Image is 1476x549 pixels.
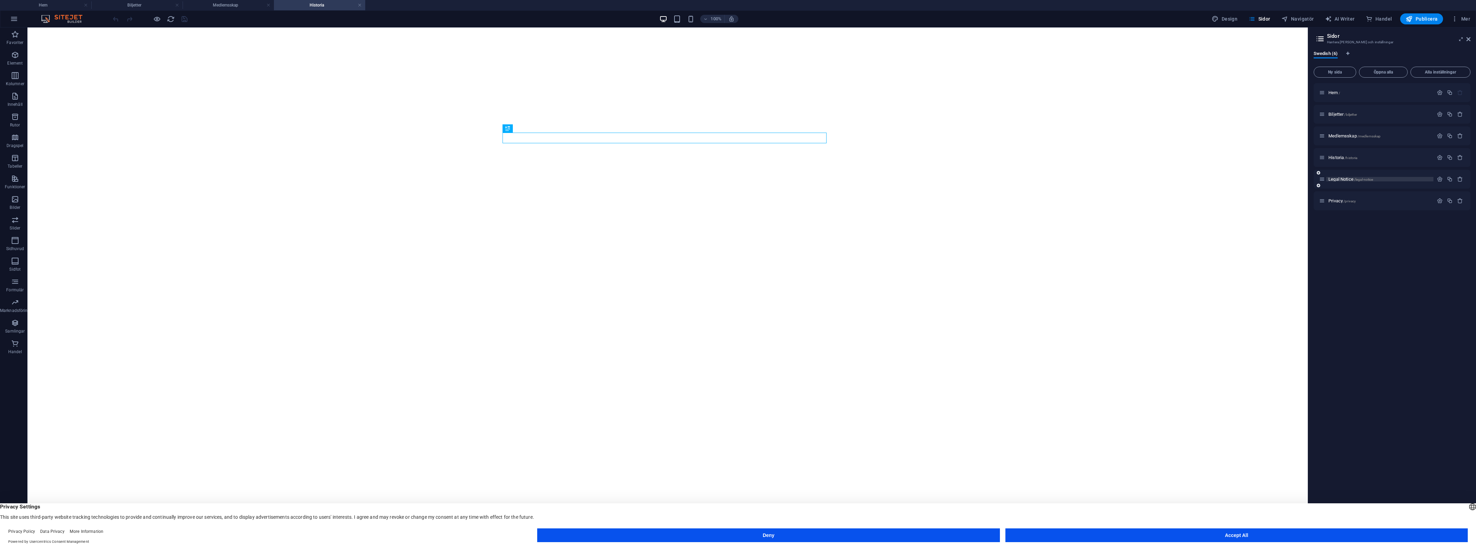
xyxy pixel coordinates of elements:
button: Klicka här för att lämna förhandsvisningsläge och fortsätta redigera [153,15,161,23]
p: Sidfot [9,267,21,272]
button: Design [1209,13,1240,24]
span: /legal-notice [1354,178,1373,181]
button: Navigatör [1279,13,1317,24]
img: Editor Logo [39,15,91,23]
div: Hem/ [1326,90,1433,95]
span: Privacy [1328,198,1356,203]
div: Radera [1457,155,1463,160]
h6: 100% [711,15,722,23]
p: Innehåll [8,102,23,107]
p: Formulär [6,287,24,293]
span: /historia [1345,156,1357,160]
p: Funktioner [5,184,25,190]
h4: Biljetter [91,1,183,9]
span: Swedish (6) [1314,49,1338,59]
div: Duplicera [1447,133,1453,139]
h4: Medlemsskap [183,1,274,9]
span: Publicera [1406,15,1438,22]
p: Slider [10,225,20,231]
p: Dragspel [7,143,23,148]
p: Sidhuvud [6,246,24,251]
span: AI Writer [1325,15,1355,22]
div: Radera [1457,176,1463,182]
div: Duplicera [1447,111,1453,117]
h4: Historia [274,1,365,9]
button: Ny sida [1314,67,1356,78]
button: Mer [1449,13,1473,24]
p: Kolumner [6,81,24,87]
div: Inställningar [1437,155,1443,160]
button: Sidor [1246,13,1273,24]
span: /biljetter [1344,113,1357,116]
span: Handel [1366,15,1392,22]
i: Uppdatera sida [167,15,175,23]
div: Inställningar [1437,176,1443,182]
div: Inställningar [1437,198,1443,204]
div: Historia/historia [1326,155,1433,160]
div: Inställningar [1437,133,1443,139]
div: Design (Ctrl+Alt+Y) [1209,13,1240,24]
span: Ny sida [1317,70,1353,74]
p: Samlingar [5,328,25,334]
div: Biljetter/biljetter [1326,112,1433,116]
span: Alla inställningar [1414,70,1467,74]
h3: Hantera [PERSON_NAME] och inställningar [1327,39,1457,45]
span: Sidor [1248,15,1270,22]
h2: Sidor [1327,33,1471,39]
button: Öppna alla [1359,67,1408,78]
span: / [1339,91,1340,95]
span: Design [1212,15,1237,22]
span: Klicka för att öppna sida [1328,112,1357,117]
span: Medlemsskap [1328,133,1381,138]
span: /medlemsskap [1358,134,1381,138]
div: Startsidan kan inte raderas [1457,90,1463,96]
p: Handel [8,349,22,355]
button: Handel [1363,13,1395,24]
i: Justera zoomnivån automatiskt vid storleksändring för att passa vald enhet. [728,16,735,22]
div: Radera [1457,133,1463,139]
span: Mer [1451,15,1470,22]
div: Inställningar [1437,111,1443,117]
div: Medlemsskap/medlemsskap [1326,134,1433,138]
p: Rutor [10,122,20,128]
div: Duplicera [1447,155,1453,160]
div: Språkflikar [1314,51,1471,64]
span: Klicka för att öppna sida [1328,90,1340,95]
span: /privacy [1344,199,1356,203]
div: Legal Notice/legal-notice [1326,177,1433,181]
button: Publicera [1400,13,1443,24]
span: Öppna alla [1362,70,1405,74]
div: Radera [1457,198,1463,204]
div: Duplicera [1447,176,1453,182]
span: Legal Notice [1328,177,1373,182]
button: 100% [700,15,725,23]
div: Duplicera [1447,198,1453,204]
div: Inställningar [1437,90,1443,96]
p: Bilder [10,205,20,210]
p: Favoriter [7,40,23,45]
p: Element [7,60,23,66]
span: Historia [1328,155,1357,160]
span: Navigatör [1281,15,1314,22]
button: AI Writer [1322,13,1358,24]
div: Duplicera [1447,90,1453,96]
button: Alla inställningar [1410,67,1471,78]
div: Privacy/privacy [1326,199,1433,203]
p: Tabeller [8,164,22,169]
div: Radera [1457,111,1463,117]
button: reload [166,15,175,23]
